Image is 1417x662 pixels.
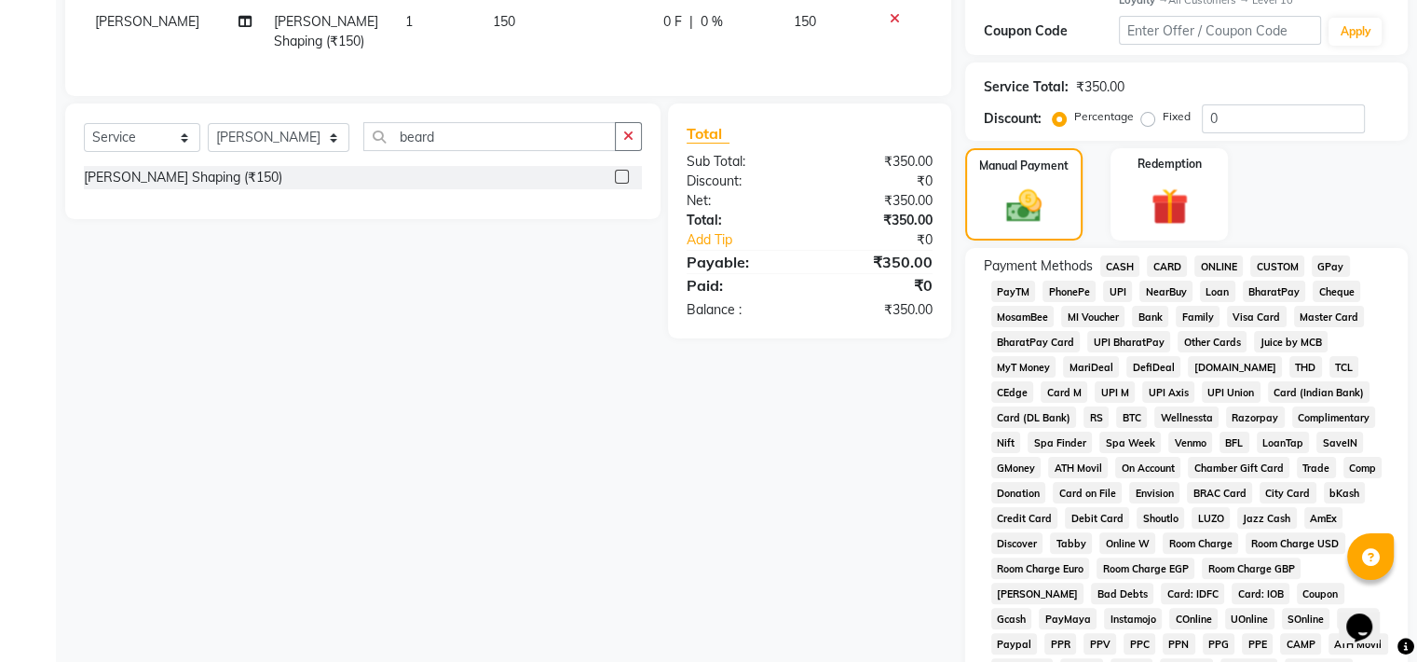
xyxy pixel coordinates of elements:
div: Total: [673,211,810,230]
span: DefiDeal [1126,356,1180,378]
span: Coupon [1297,583,1344,604]
span: [DOMAIN_NAME] [1188,356,1282,378]
img: _gift.svg [1139,184,1200,230]
span: Instamojo [1104,608,1162,629]
span: Discover [991,532,1043,554]
span: Loan [1200,281,1235,302]
span: 150 [493,13,515,30]
span: PPV [1083,633,1116,655]
span: UOnline [1225,608,1274,629]
span: Room Charge GBP [1202,558,1301,579]
span: 0 % [701,12,723,32]
span: SCard [1337,608,1379,629]
span: PayMaya [1039,608,1097,629]
span: GPay [1312,255,1350,277]
div: Service Total: [984,77,1069,97]
span: CASH [1100,255,1140,277]
span: Room Charge Euro [991,558,1090,579]
span: Visa Card [1227,306,1287,327]
span: Cheque [1313,281,1360,302]
span: PPG [1203,633,1235,655]
span: Venmo [1168,432,1212,453]
span: UPI [1103,281,1132,302]
span: CAMP [1280,633,1321,655]
span: ONLINE [1194,255,1243,277]
span: Nift [991,432,1021,453]
div: ₹350.00 [810,152,947,172]
div: ₹350.00 [1076,77,1124,97]
div: Paid: [673,274,810,297]
span: Room Charge EGP [1097,558,1194,579]
div: ₹0 [832,230,946,250]
span: Juice by MCB [1254,331,1328,352]
span: Bank [1132,306,1168,327]
span: 1 [405,13,413,30]
span: LUZO [1192,507,1230,529]
span: BharatPay Card [991,331,1081,352]
span: ATH Movil [1328,633,1388,655]
span: Room Charge [1163,532,1238,554]
span: Razorpay [1226,407,1285,428]
span: PhonePe [1042,281,1096,302]
span: Paypal [991,633,1038,655]
span: Gcash [991,608,1032,629]
span: RS [1083,407,1109,428]
span: CEdge [991,381,1034,403]
div: [PERSON_NAME] Shaping (₹150) [84,168,282,187]
span: Bad Debts [1091,583,1153,604]
span: Spa Week [1099,432,1161,453]
span: Donation [991,482,1046,503]
span: Total [687,124,729,144]
span: Other Cards [1178,331,1247,352]
div: ₹0 [810,274,947,297]
span: BFL [1219,432,1249,453]
span: City Card [1260,482,1316,503]
span: UPI BharatPay [1087,331,1170,352]
span: [PERSON_NAME] Shaping (₹150) [274,13,378,49]
div: Discount: [984,109,1042,129]
div: Discount: [673,172,810,191]
span: CARD [1147,255,1187,277]
div: ₹0 [810,172,947,191]
span: UPI Union [1202,381,1260,403]
span: 150 [794,13,816,30]
span: THD [1289,356,1322,378]
div: Net: [673,191,810,211]
iframe: chat widget [1339,587,1398,643]
span: Comp [1343,457,1383,478]
span: 0 F [663,12,682,32]
span: Spa Finder [1028,432,1092,453]
span: Jazz Cash [1237,507,1297,529]
span: Room Charge USD [1246,532,1345,554]
span: BTC [1116,407,1147,428]
span: Card (Indian Bank) [1268,381,1370,403]
label: Percentage [1074,108,1134,125]
span: LoanTap [1257,432,1310,453]
span: BharatPay [1243,281,1306,302]
div: ₹350.00 [810,300,947,320]
span: MI Voucher [1061,306,1124,327]
img: _cash.svg [995,186,1053,227]
span: UPI Axis [1142,381,1194,403]
span: Trade [1297,457,1336,478]
span: Payment Methods [984,256,1093,276]
button: Apply [1328,18,1382,46]
span: PPN [1163,633,1195,655]
div: Sub Total: [673,152,810,172]
span: NearBuy [1139,281,1192,302]
span: PPC [1124,633,1155,655]
div: ₹350.00 [810,211,947,230]
span: Shoutlo [1137,507,1184,529]
span: MyT Money [991,356,1056,378]
span: TCL [1329,356,1359,378]
div: ₹350.00 [810,251,947,273]
label: Redemption [1138,156,1202,172]
input: Enter Offer / Coupon Code [1119,16,1322,45]
span: SaveIN [1316,432,1363,453]
span: PPE [1242,633,1273,655]
span: [PERSON_NAME] [991,583,1084,604]
span: bKash [1324,482,1366,503]
span: | [689,12,693,32]
span: Card: IOB [1232,583,1289,604]
span: Debit Card [1065,507,1129,529]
